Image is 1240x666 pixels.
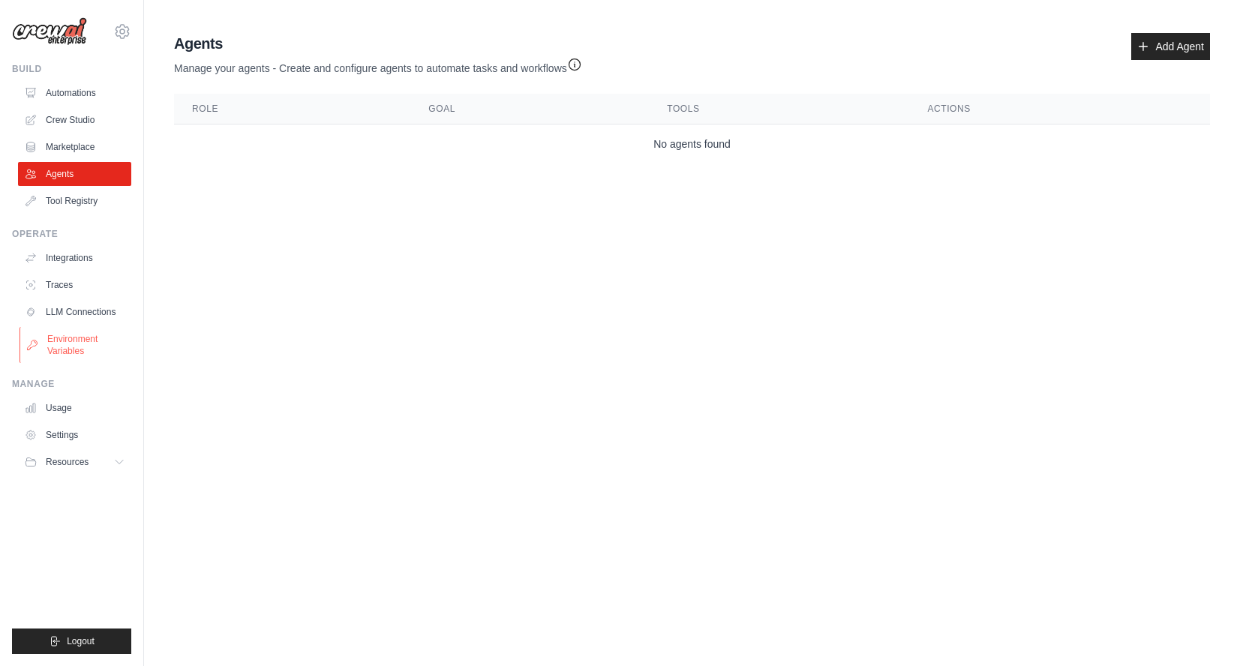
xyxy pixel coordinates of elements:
[12,628,131,654] button: Logout
[18,396,131,420] a: Usage
[174,54,582,76] p: Manage your agents - Create and configure agents to automate tasks and workflows
[18,450,131,474] button: Resources
[174,124,1210,164] td: No agents found
[18,162,131,186] a: Agents
[12,228,131,240] div: Operate
[1131,33,1210,60] a: Add Agent
[67,635,95,647] span: Logout
[46,456,89,468] span: Resources
[12,63,131,75] div: Build
[18,423,131,447] a: Settings
[18,300,131,324] a: LLM Connections
[909,94,1210,124] th: Actions
[18,135,131,159] a: Marketplace
[18,273,131,297] a: Traces
[174,33,582,54] h2: Agents
[12,378,131,390] div: Manage
[20,327,133,363] a: Environment Variables
[18,108,131,132] a: Crew Studio
[174,94,410,124] th: Role
[18,189,131,213] a: Tool Registry
[649,94,909,124] th: Tools
[18,246,131,270] a: Integrations
[410,94,649,124] th: Goal
[18,81,131,105] a: Automations
[12,17,87,46] img: Logo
